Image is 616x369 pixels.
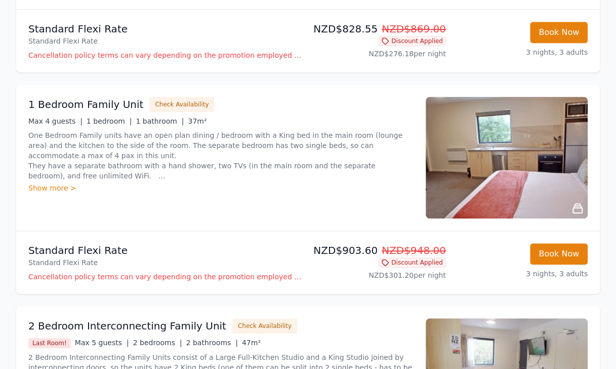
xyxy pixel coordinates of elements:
span: NZD$869.00 [382,23,446,35]
p: 3 nights, 3 adults [454,269,588,279]
p: Standard Flexi Rate [28,243,304,257]
h3: 1 Bedroom Family Unit [28,97,143,112]
p: One Bedroom Family units have an open plan dining / bedroom with a King bed in the main room (lou... [28,130,414,181]
p: Standard Flexi Rate [28,257,304,268]
span: 47m² [242,339,261,347]
p: Cancellation policy terms can vary depending on the promotion employed and the time of stay of th... [28,50,304,60]
p: Cancellation policy terms can vary depending on the promotion employed and the time of stay of th... [28,272,304,282]
span: Discount Applied [378,257,446,268]
div: Show more > [28,183,414,193]
p: NZD$828.55 [312,22,446,36]
span: Max 5 guests | [75,339,129,347]
button: Book Now [530,243,588,265]
p: NZD$903.60 [312,243,446,257]
button: Check Availability [232,318,297,334]
p: NZD$301.20 per night [312,270,446,280]
button: Check Availability [149,97,214,112]
p: Standard Flexi Rate [28,22,304,36]
p: NZD$276.18 per night [312,49,446,59]
span: Last Room! [28,338,71,348]
span: 1 bathroom | [136,117,184,125]
span: Max 4 guests | [28,117,83,125]
span: 2 bedrooms | [133,339,182,347]
button: Book Now [530,22,588,43]
span: 37m² [188,117,207,125]
span: NZD$948.00 [382,244,446,256]
span: Discount Applied [378,36,446,46]
p: Standard Flexi Rate [28,36,304,46]
h3: 2 Bedroom Interconnecting Family Unit [28,319,226,333]
p: 3 nights, 3 adults [454,47,588,57]
span: 1 bedroom | [87,117,132,125]
span: 2 bathrooms | [186,339,238,347]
